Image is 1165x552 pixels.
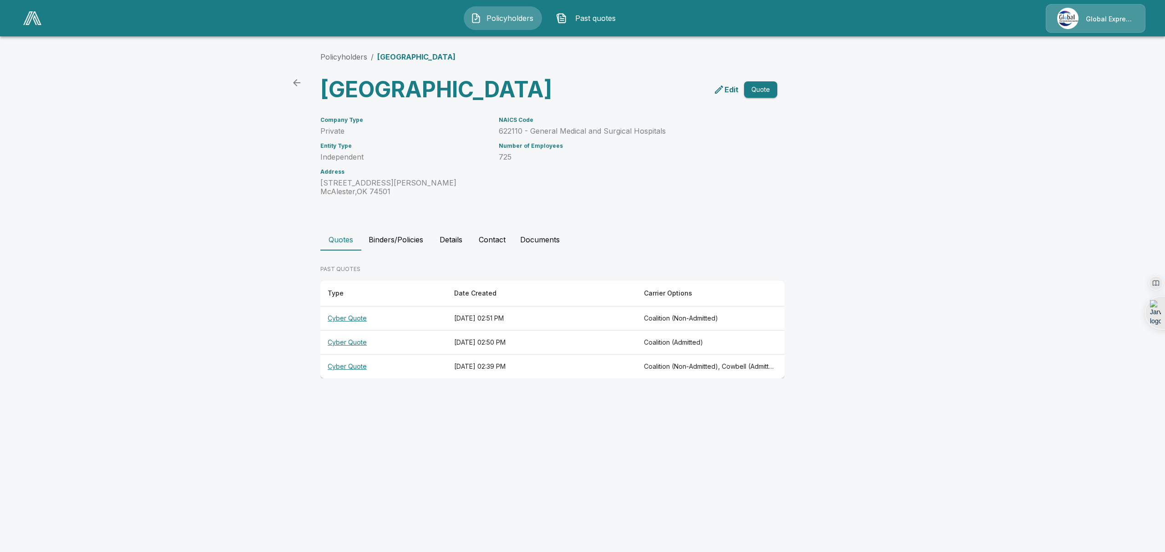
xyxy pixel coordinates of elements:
h6: Address [320,169,488,175]
button: Documents [513,229,567,251]
th: Carrier Options [637,281,785,306]
button: Contact [471,229,513,251]
a: edit [712,82,740,97]
h6: Entity Type [320,143,488,149]
nav: breadcrumb [320,51,456,62]
th: [DATE] 02:39 PM [447,355,637,379]
button: Policyholders IconPolicyholders [464,6,542,30]
h6: Number of Employees [499,143,755,149]
th: Coalition (Non-Admitted), Cowbell (Admitted), Cowbell (Non-Admitted), CFC (Admitted), Tokio Marin... [637,355,785,379]
th: Coalition (Admitted) [637,331,785,355]
th: Cyber Quote [320,306,447,331]
a: Agency IconGlobal Express Underwriters [1046,4,1145,33]
button: Binders/Policies [361,229,431,251]
th: Cyber Quote [320,355,447,379]
li: / [371,51,374,62]
th: Date Created [447,281,637,306]
p: PAST QUOTES [320,265,785,273]
button: Details [431,229,471,251]
h6: NAICS Code [499,117,755,123]
th: Type [320,281,447,306]
button: Quotes [320,229,361,251]
button: Past quotes IconPast quotes [549,6,628,30]
div: policyholder tabs [320,229,845,251]
table: responsive table [320,281,785,378]
h6: Company Type [320,117,488,123]
p: 725 [499,153,755,161]
img: Policyholders Icon [471,13,481,24]
img: Agency Icon [1057,8,1079,29]
th: [DATE] 02:51 PM [447,306,637,331]
p: Global Express Underwriters [1086,15,1134,24]
img: Past quotes Icon [556,13,567,24]
th: Coalition (Non-Admitted) [637,306,785,331]
span: Policyholders [485,13,535,24]
button: Quote [744,81,777,98]
th: Cyber Quote [320,331,447,355]
a: Policyholders [320,52,367,61]
p: [STREET_ADDRESS][PERSON_NAME] McAlester , OK 74501 [320,179,488,196]
p: Edit [724,84,739,95]
span: Past quotes [571,13,621,24]
th: [DATE] 02:50 PM [447,331,637,355]
p: Private [320,127,488,135]
p: [GEOGRAPHIC_DATA] [377,51,456,62]
p: Independent [320,153,488,161]
h3: [GEOGRAPHIC_DATA] [320,77,545,102]
p: 622110 - General Medical and Surgical Hospitals [499,127,755,135]
img: AA Logo [23,11,41,25]
a: back [288,74,306,92]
